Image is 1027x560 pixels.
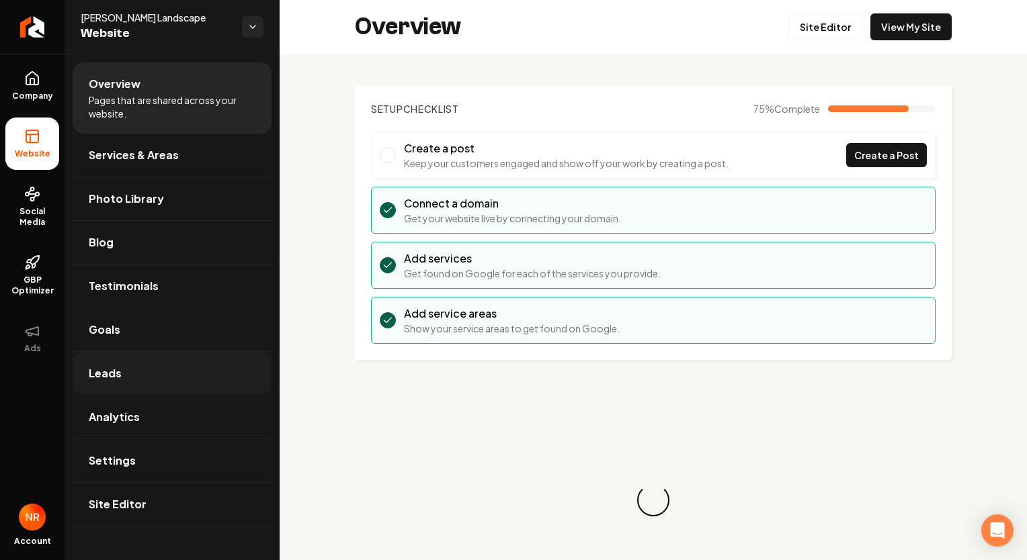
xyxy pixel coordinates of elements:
[5,244,59,307] a: GBP Optimizer
[89,365,122,381] span: Leads
[89,322,120,338] span: Goals
[73,177,272,220] a: Photo Library
[19,504,46,530] img: Nate Raddatz
[81,11,231,24] span: [PERSON_NAME] Landscape
[371,103,403,115] span: Setup
[19,504,46,530] button: Open user button
[5,175,59,238] a: Social Media
[73,308,272,351] a: Goals
[89,191,164,207] span: Photo Library
[870,13,952,40] a: View My Site
[89,93,255,120] span: Pages that are shared across your website.
[7,91,58,101] span: Company
[404,322,620,335] p: Show your service areas to get found on Google.
[404,212,621,225] p: Get your website live by connecting your domain.
[81,24,231,43] span: Website
[89,409,140,425] span: Analytics
[981,514,1014,547] div: Open Intercom Messenger
[788,13,862,40] a: Site Editor
[73,352,272,395] a: Leads
[73,265,272,308] a: Testimonials
[89,147,179,163] span: Services & Areas
[73,134,272,177] a: Services & Areas
[846,143,927,167] a: Create a Post
[404,306,620,322] h3: Add service areas
[89,76,140,92] span: Overview
[89,234,114,250] span: Blog
[9,148,56,159] span: Website
[5,275,59,296] span: GBP Optimizer
[14,536,51,547] span: Account
[73,395,272,438] a: Analytics
[404,156,729,170] p: Keep your customers engaged and show off your work by creating a post.
[355,13,461,40] h2: Overview
[73,483,272,526] a: Site Editor
[404,140,729,156] h3: Create a post
[89,453,136,469] span: Settings
[73,439,272,482] a: Settings
[404,267,661,280] p: Get found on Google for each of the services you provide.
[19,343,46,354] span: Ads
[774,103,820,115] span: Complete
[5,206,59,228] span: Social Media
[753,102,820,115] span: 75 %
[371,102,459,115] h2: Checklist
[5,60,59,112] a: Company
[73,221,272,264] a: Blog
[89,496,147,512] span: Site Editor
[630,477,676,523] div: Loading
[404,195,621,212] h3: Connect a domain
[20,16,45,38] img: Rebolt Logo
[854,148,919,162] span: Create a Post
[5,312,59,365] button: Ads
[89,278,159,294] span: Testimonials
[404,250,661,267] h3: Add services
